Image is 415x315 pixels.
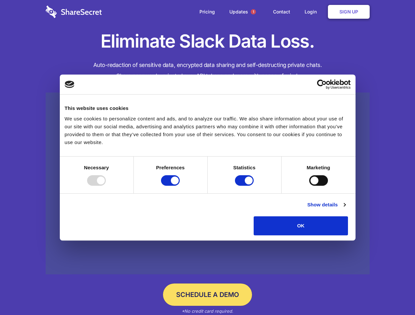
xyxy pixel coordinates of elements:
span: 1 [251,9,256,14]
h4: Auto-redaction of sensitive data, encrypted data sharing and self-destructing private chats. Shar... [46,60,370,81]
img: logo [65,81,75,88]
a: Show details [307,201,345,209]
div: We use cookies to personalize content and ads, and to analyze our traffic. We also share informat... [65,115,351,146]
em: *No credit card required. [182,308,233,314]
strong: Necessary [84,165,109,170]
a: Wistia video thumbnail [46,93,370,275]
h1: Eliminate Slack Data Loss. [46,30,370,53]
a: Pricing [193,2,221,22]
a: Usercentrics Cookiebot - opens in a new window [293,79,351,89]
strong: Preferences [156,165,185,170]
strong: Statistics [233,165,256,170]
a: Contact [266,2,297,22]
button: OK [254,216,348,235]
div: This website uses cookies [65,104,351,112]
strong: Marketing [307,165,330,170]
a: Login [298,2,327,22]
a: Sign Up [328,5,370,19]
a: Schedule a Demo [163,283,252,306]
img: logo-wordmark-white-trans-d4663122ce5f474addd5e946df7df03e33cb6a1c49d2221995e7729f52c070b2.svg [46,6,102,18]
